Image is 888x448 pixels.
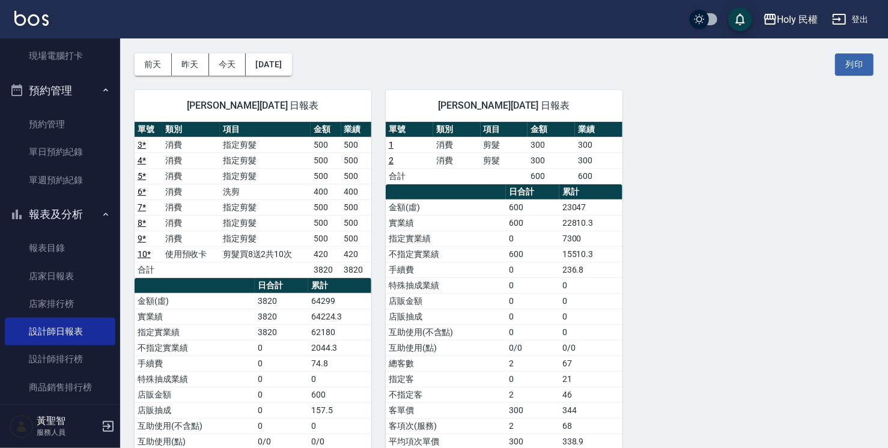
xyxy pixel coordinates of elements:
[559,387,622,402] td: 46
[386,402,506,418] td: 客單價
[559,356,622,371] td: 67
[386,231,506,246] td: 指定實業績
[559,309,622,324] td: 0
[389,140,394,150] a: 1
[246,53,291,76] button: [DATE]
[341,246,371,262] td: 420
[835,53,874,76] button: 列印
[341,262,371,277] td: 3820
[528,153,575,168] td: 300
[220,199,311,215] td: 指定剪髮
[172,53,209,76] button: 昨天
[162,246,220,262] td: 使用預收卡
[5,290,115,318] a: 店家排行榜
[386,215,506,231] td: 實業績
[37,427,98,438] p: 服務人員
[433,122,481,138] th: 類別
[559,246,622,262] td: 15510.3
[5,318,115,345] a: 設計師日報表
[559,231,622,246] td: 7300
[255,387,308,402] td: 0
[311,168,341,184] td: 500
[559,262,622,277] td: 236.8
[255,309,308,324] td: 3820
[506,309,559,324] td: 0
[135,309,255,324] td: 實業績
[311,262,341,277] td: 3820
[308,356,371,371] td: 74.8
[162,184,220,199] td: 消費
[341,215,371,231] td: 500
[341,137,371,153] td: 500
[506,246,559,262] td: 600
[135,371,255,387] td: 特殊抽成業績
[135,418,255,434] td: 互助使用(不含點)
[400,100,608,112] span: [PERSON_NAME][DATE] 日報表
[389,156,394,165] a: 2
[135,340,255,356] td: 不指定實業績
[308,278,371,294] th: 累計
[433,153,481,168] td: 消費
[506,371,559,387] td: 0
[209,53,246,76] button: 今天
[386,199,506,215] td: 金額(虛)
[255,418,308,434] td: 0
[341,153,371,168] td: 500
[5,110,115,138] a: 預約管理
[506,402,559,418] td: 300
[220,231,311,246] td: 指定剪髮
[386,122,622,184] table: a dense table
[5,374,115,401] a: 商品銷售排行榜
[341,184,371,199] td: 400
[575,168,622,184] td: 600
[220,246,311,262] td: 剪髮買8送2共10次
[386,246,506,262] td: 不指定實業績
[506,356,559,371] td: 2
[575,122,622,138] th: 業績
[135,402,255,418] td: 店販抽成
[506,262,559,277] td: 0
[559,371,622,387] td: 21
[308,418,371,434] td: 0
[386,371,506,387] td: 指定客
[386,262,506,277] td: 手續費
[559,199,622,215] td: 23047
[559,215,622,231] td: 22810.3
[341,122,371,138] th: 業績
[827,8,874,31] button: 登出
[506,277,559,293] td: 0
[559,184,622,200] th: 累計
[481,122,528,138] th: 項目
[162,137,220,153] td: 消費
[341,168,371,184] td: 500
[255,402,308,418] td: 0
[559,418,622,434] td: 68
[162,153,220,168] td: 消費
[506,418,559,434] td: 2
[10,414,34,438] img: Person
[135,122,371,278] table: a dense table
[220,153,311,168] td: 指定剪髮
[559,402,622,418] td: 344
[433,137,481,153] td: 消費
[135,293,255,309] td: 金額(虛)
[308,309,371,324] td: 64224.3
[386,122,433,138] th: 單號
[386,324,506,340] td: 互助使用(不含點)
[255,340,308,356] td: 0
[135,356,255,371] td: 手續費
[5,42,115,70] a: 現場電腦打卡
[5,234,115,262] a: 報表目錄
[162,122,220,138] th: 類別
[386,418,506,434] td: 客項次(服務)
[162,199,220,215] td: 消費
[135,122,162,138] th: 單號
[220,137,311,153] td: 指定剪髮
[5,75,115,106] button: 預約管理
[386,387,506,402] td: 不指定客
[311,184,341,199] td: 400
[311,215,341,231] td: 500
[559,324,622,340] td: 0
[220,184,311,199] td: 洗剪
[386,356,506,371] td: 總客數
